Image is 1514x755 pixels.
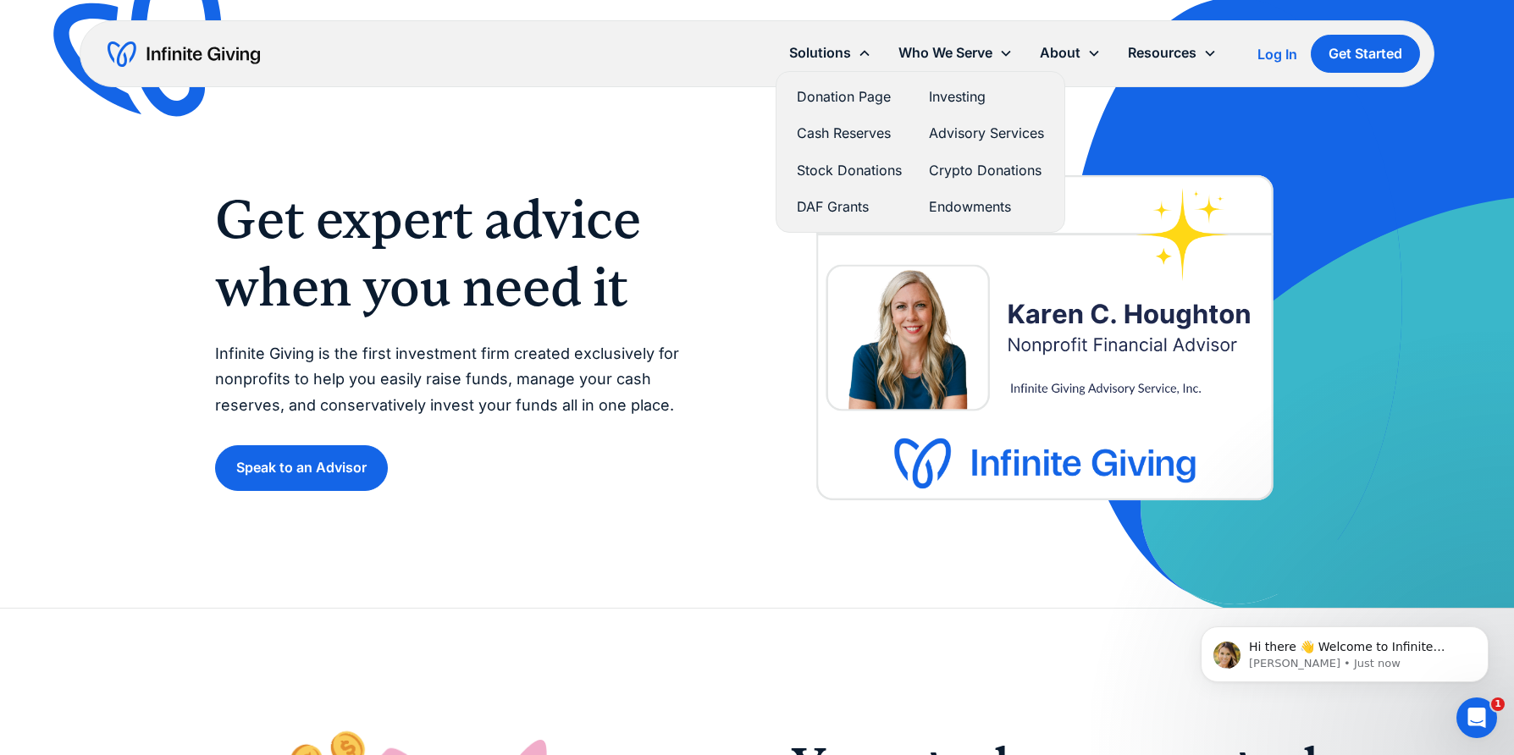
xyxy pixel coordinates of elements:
[929,122,1044,145] a: Advisory Services
[797,122,902,145] a: Cash Reserves
[1491,697,1505,711] span: 1
[215,341,723,419] p: Infinite Giving is the first investment firm created exclusively for nonprofits to help you easil...
[1257,44,1297,64] a: Log In
[797,85,902,108] a: Donation Page
[885,35,1026,71] div: Who We Serve
[797,196,902,218] a: DAF Grants
[1128,41,1196,64] div: Resources
[929,159,1044,182] a: Crypto Donations
[215,185,723,321] h1: Get expert advice when you need it
[776,71,1065,233] nav: Solutions
[789,41,851,64] div: Solutions
[1175,591,1514,709] iframe: Intercom notifications message
[929,196,1044,218] a: Endowments
[1257,47,1297,61] div: Log In
[797,159,902,182] a: Stock Donations
[108,41,260,68] a: home
[1026,35,1114,71] div: About
[1311,35,1420,73] a: Get Started
[929,85,1044,108] a: Investing
[898,41,992,64] div: Who We Serve
[1040,41,1080,64] div: About
[215,445,388,490] a: Speak to an Advisor
[1114,35,1230,71] div: Resources
[1456,697,1497,738] iframe: Intercom live chat
[776,35,885,71] div: Solutions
